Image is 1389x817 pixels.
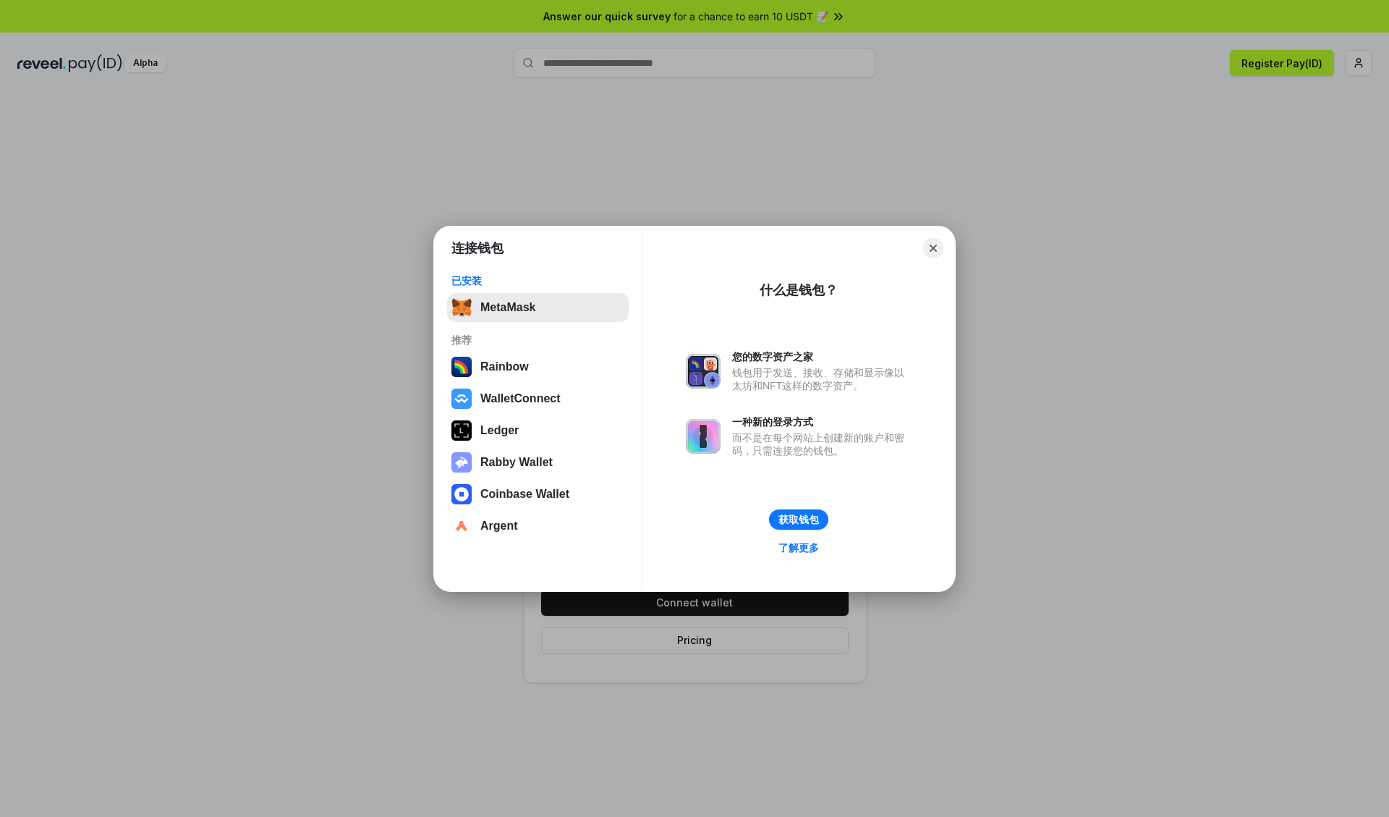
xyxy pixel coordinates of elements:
[923,238,943,258] button: Close
[451,334,624,347] div: 推荐
[447,352,629,381] button: Rainbow
[778,541,819,554] div: 了解更多
[451,516,472,536] img: svg+xml,%3Csvg%20width%3D%2228%22%20height%3D%2228%22%20viewBox%3D%220%200%2028%2028%22%20fill%3D...
[447,416,629,445] button: Ledger
[447,480,629,509] button: Coinbase Wallet
[480,301,535,314] div: MetaMask
[451,420,472,441] img: svg+xml,%3Csvg%20xmlns%3D%22http%3A%2F%2Fwww.w3.org%2F2000%2Fsvg%22%20width%3D%2228%22%20height%3...
[447,448,629,477] button: Rabby Wallet
[451,389,472,409] img: svg+xml,%3Csvg%20width%3D%2228%22%20height%3D%2228%22%20viewBox%3D%220%200%2028%2028%22%20fill%3D...
[770,538,828,557] a: 了解更多
[451,274,624,287] div: 已安装
[451,357,472,377] img: svg+xml,%3Csvg%20width%3D%22120%22%20height%3D%22120%22%20viewBox%3D%220%200%20120%20120%22%20fil...
[732,415,912,428] div: 一种新的登录方式
[451,297,472,318] img: svg+xml,%3Csvg%20fill%3D%22none%22%20height%3D%2233%22%20viewBox%3D%220%200%2035%2033%22%20width%...
[732,366,912,392] div: 钱包用于发送、接收、存储和显示像以太坊和NFT这样的数字资产。
[480,424,519,437] div: Ledger
[480,520,518,533] div: Argent
[778,513,819,526] div: 获取钱包
[447,384,629,413] button: WalletConnect
[480,456,553,469] div: Rabby Wallet
[732,431,912,457] div: 而不是在每个网站上创建新的账户和密码，只需连接您的钱包。
[451,484,472,504] img: svg+xml,%3Csvg%20width%3D%2228%22%20height%3D%2228%22%20viewBox%3D%220%200%2028%2028%22%20fill%3D...
[480,360,529,373] div: Rainbow
[760,281,838,299] div: 什么是钱包？
[480,488,569,501] div: Coinbase Wallet
[769,509,828,530] button: 获取钱包
[480,392,561,405] div: WalletConnect
[447,512,629,541] button: Argent
[732,350,912,363] div: 您的数字资产之家
[686,354,721,389] img: svg+xml,%3Csvg%20xmlns%3D%22http%3A%2F%2Fwww.w3.org%2F2000%2Fsvg%22%20fill%3D%22none%22%20viewBox...
[447,293,629,322] button: MetaMask
[451,240,504,257] h1: 连接钱包
[451,452,472,473] img: svg+xml,%3Csvg%20xmlns%3D%22http%3A%2F%2Fwww.w3.org%2F2000%2Fsvg%22%20fill%3D%22none%22%20viewBox...
[686,419,721,454] img: svg+xml,%3Csvg%20xmlns%3D%22http%3A%2F%2Fwww.w3.org%2F2000%2Fsvg%22%20fill%3D%22none%22%20viewBox...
